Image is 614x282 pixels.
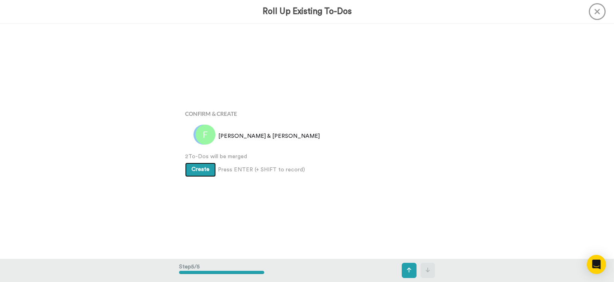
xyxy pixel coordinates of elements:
[185,163,216,177] button: Create
[191,167,209,172] span: Create
[218,166,305,174] span: Press ENTER (+ SHIFT to record)
[179,259,264,282] div: Step 5 / 5
[218,132,320,140] span: [PERSON_NAME] & [PERSON_NAME]
[185,111,429,117] h4: Confirm & Create
[193,125,213,145] img: e.png
[263,7,352,16] h3: Roll Up Existing To-Dos
[195,125,215,145] img: f.png
[185,153,429,161] span: 2 To-Dos will be merged
[587,255,606,274] div: Open Intercom Messenger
